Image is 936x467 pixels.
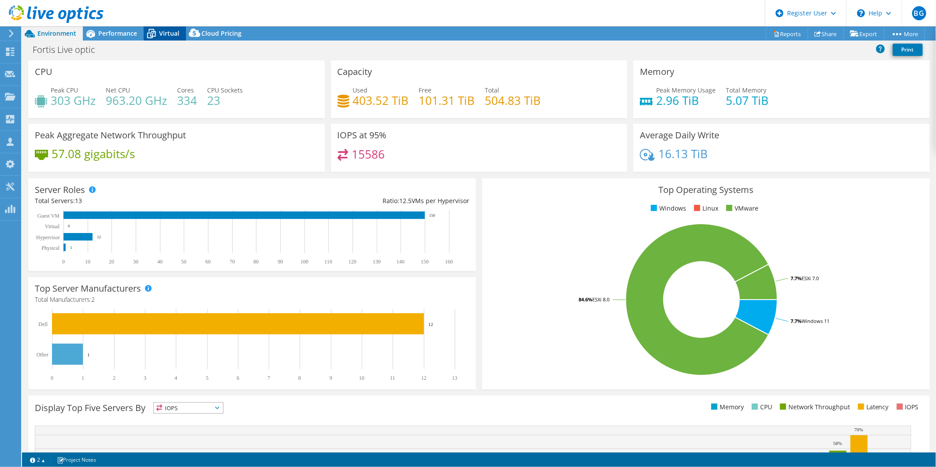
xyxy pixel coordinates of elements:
svg: \n [857,9,865,17]
h3: Top Server Manufacturers [35,284,141,293]
span: Environment [37,29,76,37]
span: Peak Memory Usage [656,86,716,94]
text: Dell [38,321,48,327]
text: Virtual [45,223,60,230]
text: 13 [452,375,457,381]
tspan: ESXi 7.0 [802,275,819,282]
span: Cloud Pricing [201,29,241,37]
text: 140 [397,259,405,265]
h3: CPU [35,67,52,77]
h4: 963.20 GHz [106,96,167,105]
text: 120 [349,259,357,265]
text: Other [37,352,48,358]
div: Ratio: VMs per Hypervisor [252,196,469,206]
text: 2 [113,375,115,381]
a: More [884,27,925,41]
h4: 5.07 TiB [726,96,769,105]
text: 4 [175,375,177,381]
h1: Fortis Live optic [29,45,109,55]
li: Latency [856,402,889,412]
text: 10 [359,375,364,381]
text: 5 [206,375,208,381]
h4: 334 [177,96,197,105]
text: 0 [51,375,53,381]
text: 6 [237,375,239,381]
h4: 504.83 TiB [485,96,541,105]
text: 150 [421,259,429,265]
span: Peak CPU [51,86,78,94]
h4: 15586 [352,149,385,159]
text: 40 [157,259,163,265]
a: Reports [766,27,808,41]
a: Print [893,44,923,56]
text: 1 [82,375,84,381]
text: 20 [109,259,114,265]
h4: 101.31 TiB [419,96,475,105]
text: 0 [62,259,65,265]
h4: 16.13 TiB [658,149,708,159]
text: 70% [854,427,863,432]
h4: 23 [207,96,243,105]
a: Project Notes [51,454,102,465]
span: 13 [75,196,82,205]
text: Guest VM [37,213,59,219]
text: 30 [133,259,138,265]
span: Cores [177,86,194,94]
span: IOPS [154,403,223,413]
span: Net CPU [106,86,130,94]
a: Export [843,27,884,41]
text: Physical [41,245,59,251]
tspan: Windows 11 [802,318,829,324]
text: 58% [833,441,842,446]
h3: Memory [640,67,674,77]
text: 90 [278,259,283,265]
h3: Average Daily Write [640,130,719,140]
text: 60 [205,259,211,265]
h3: Capacity [338,67,372,77]
h4: 303 GHz [51,96,96,105]
div: Total Servers: [35,196,252,206]
text: 3 [144,375,146,381]
h3: IOPS at 95% [338,130,387,140]
li: CPU [750,402,772,412]
a: Share [808,27,844,41]
text: 1 [70,245,72,250]
text: 150 [429,213,435,218]
tspan: ESXi 8.0 [592,296,609,303]
text: 12 [428,322,433,327]
text: 11 [390,375,395,381]
h3: Server Roles [35,185,85,195]
text: 8 [298,375,301,381]
li: Windows [649,204,686,213]
h4: 2.96 TiB [656,96,716,105]
h4: Total Manufacturers: [35,295,469,304]
h3: Top Operating Systems [489,185,923,195]
span: 2 [91,295,95,304]
text: 12 [421,375,427,381]
span: Free [419,86,432,94]
span: Total [485,86,500,94]
text: 130 [373,259,381,265]
a: 2 [24,454,51,465]
text: 12 [97,235,101,239]
h4: 57.08 gigabits/s [52,149,135,159]
text: 1 [87,352,90,357]
span: Used [353,86,368,94]
text: 50 [181,259,186,265]
span: Virtual [159,29,179,37]
span: Performance [98,29,137,37]
li: Memory [709,402,744,412]
text: 100 [301,259,308,265]
h4: 403.52 TiB [353,96,409,105]
text: 110 [324,259,332,265]
text: 160 [445,259,453,265]
span: BG [912,6,926,20]
span: 12.5 [399,196,412,205]
text: 10 [85,259,90,265]
li: VMware [724,204,758,213]
li: Linux [692,204,718,213]
h3: Peak Aggregate Network Throughput [35,130,186,140]
tspan: 84.6% [579,296,592,303]
tspan: 7.7% [791,275,802,282]
span: Total Memory [726,86,766,94]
